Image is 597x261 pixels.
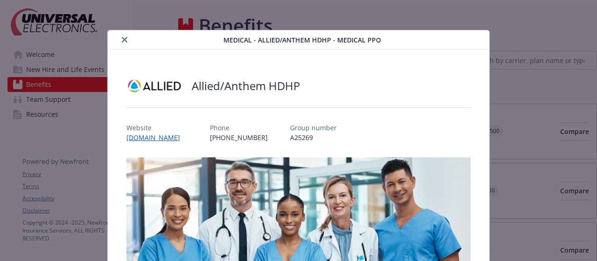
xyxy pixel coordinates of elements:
[210,123,268,133] p: Phone
[210,133,268,142] p: [PHONE_NUMBER]
[290,133,337,142] p: A25269
[119,34,130,45] button: close
[192,78,300,94] h2: Allied/Anthem HDHP
[126,123,187,133] p: Website
[126,72,182,100] img: Allied Benefit Systems LLC
[223,35,381,45] span: Medical - Allied/Anthem HDHP - Medical PPO
[290,123,337,133] p: Group number
[126,133,187,142] a: [DOMAIN_NAME]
